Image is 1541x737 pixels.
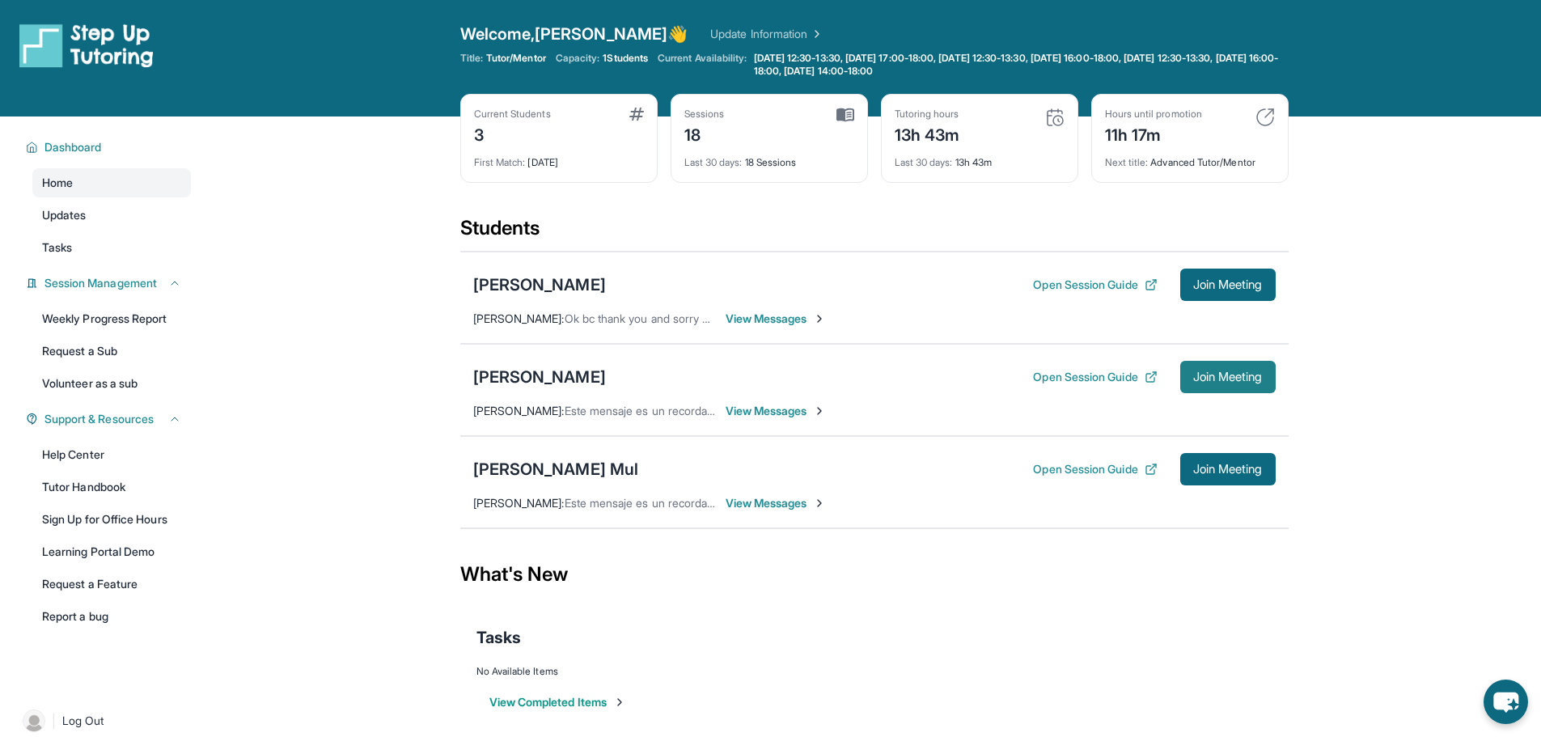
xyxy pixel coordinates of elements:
a: [DATE] 12:30-13:30, [DATE] 17:00-18:00, [DATE] 12:30-13:30, [DATE] 16:00-18:00, [DATE] 12:30-13:3... [751,52,1289,78]
div: [PERSON_NAME] [473,366,606,388]
div: [DATE] [474,146,644,169]
span: [DATE] 12:30-13:30, [DATE] 17:00-18:00, [DATE] 12:30-13:30, [DATE] 16:00-18:00, [DATE] 12:30-13:3... [754,52,1285,78]
span: View Messages [726,403,827,419]
span: [PERSON_NAME] : [473,404,565,417]
img: logo [19,23,154,68]
button: Open Session Guide [1033,369,1157,385]
span: 1 Students [603,52,648,65]
span: Home [42,175,73,191]
div: Advanced Tutor/Mentor [1105,146,1275,169]
div: Students [460,215,1289,251]
span: Support & Resources [44,411,154,427]
span: | [52,711,56,731]
button: Join Meeting [1180,269,1276,301]
div: 18 Sessions [684,146,854,169]
span: Last 30 days : [684,156,743,168]
span: Ok bc thank you and sorry about that [565,311,754,325]
div: Current Students [474,108,551,121]
button: Join Meeting [1180,453,1276,485]
div: Tutoring hours [895,108,960,121]
img: card [1255,108,1275,127]
a: Request a Feature [32,570,191,599]
span: Tasks [476,626,521,649]
span: Este mensaje es un recordatorio de que la sesión con [PERSON_NAME] comenzará en 30 minutos. [565,404,1072,417]
span: Tutor/Mentor [486,52,546,65]
a: Tutor Handbook [32,472,191,502]
div: 18 [684,121,725,146]
a: Volunteer as a sub [32,369,191,398]
a: Home [32,168,191,197]
span: Log Out [62,713,104,729]
span: View Messages [726,311,827,327]
button: Support & Resources [38,411,181,427]
img: Chevron-Right [813,405,826,417]
img: card [836,108,854,122]
div: [PERSON_NAME] Mul [473,458,639,481]
div: 3 [474,121,551,146]
div: 13h 43m [895,121,960,146]
a: Learning Portal Demo [32,537,191,566]
img: Chevron-Right [813,497,826,510]
span: [PERSON_NAME] : [473,311,565,325]
button: Open Session Guide [1033,277,1157,293]
span: Current Availability: [658,52,747,78]
button: Open Session Guide [1033,461,1157,477]
a: Sign Up for Office Hours [32,505,191,534]
div: Hours until promotion [1105,108,1202,121]
span: Join Meeting [1193,372,1263,382]
div: [PERSON_NAME] [473,273,606,296]
img: card [1045,108,1065,127]
img: user-img [23,709,45,732]
span: Este mensaje es un recordatorio de que la sesión con [PERSON_NAME] comenzará en 15 minutos. [565,496,1069,510]
div: 11h 17m [1105,121,1202,146]
span: Updates [42,207,87,223]
span: Session Management [44,275,157,291]
button: Dashboard [38,139,181,155]
button: View Completed Items [489,694,626,710]
a: Updates [32,201,191,230]
img: Chevron-Right [813,312,826,325]
span: Last 30 days : [895,156,953,168]
a: Request a Sub [32,337,191,366]
a: Weekly Progress Report [32,304,191,333]
span: Dashboard [44,139,102,155]
button: Join Meeting [1180,361,1276,393]
button: Session Management [38,275,181,291]
span: View Messages [726,495,827,511]
a: Report a bug [32,602,191,631]
span: Welcome, [PERSON_NAME] 👋 [460,23,688,45]
span: Title: [460,52,483,65]
span: Next title : [1105,156,1149,168]
div: What's New [460,539,1289,610]
span: Capacity: [556,52,600,65]
img: card [629,108,644,121]
button: chat-button [1484,680,1528,724]
a: Update Information [710,26,823,42]
div: 13h 43m [895,146,1065,169]
div: Sessions [684,108,725,121]
a: Tasks [32,233,191,262]
span: Tasks [42,239,72,256]
span: First Match : [474,156,526,168]
span: Join Meeting [1193,280,1263,290]
div: No Available Items [476,665,1272,678]
img: Chevron Right [807,26,823,42]
span: Join Meeting [1193,464,1263,474]
a: Help Center [32,440,191,469]
span: [PERSON_NAME] : [473,496,565,510]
